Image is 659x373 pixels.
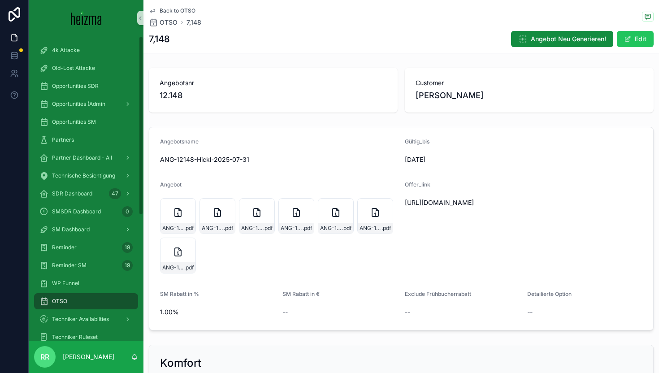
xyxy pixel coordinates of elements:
[52,65,95,72] span: Old-Lost Attacke
[527,308,533,317] span: --
[34,275,138,291] a: WP Funnel
[184,225,194,232] span: .pdf
[34,221,138,238] a: SM Dashboard
[405,198,561,207] span: [URL][DOMAIN_NAME]
[34,204,138,220] a: SMSDR Dashboard0
[263,225,273,232] span: .pdf
[416,78,643,87] span: Customer
[34,329,138,345] a: Techniker Ruleset
[531,35,606,43] span: Angebot Neu Generieren!
[320,225,342,232] span: ANG-12148-Hickl-2025-07-31
[405,138,429,145] span: Gültig_bis
[360,225,382,232] span: ANG-12148-Hickl-2025-07-31
[122,260,133,271] div: 19
[160,155,398,164] span: ANG-12148-Hickl-2025-07-31
[34,239,138,256] a: Reminder19
[224,225,233,232] span: .pdf
[162,264,184,271] span: ANG-12148-Hickl-2025-07-31
[160,7,195,14] span: Back to OTSO
[34,293,138,309] a: OTSO
[52,316,109,323] span: Techniker Availabilties
[63,352,114,361] p: [PERSON_NAME]
[405,291,471,297] span: Exclude Frühbucherrabatt
[34,311,138,327] a: Techniker Availabilties
[52,82,99,90] span: Opportunities SDR
[303,225,312,232] span: .pdf
[52,172,115,179] span: Technische Besichtigung
[122,242,133,253] div: 19
[34,96,138,112] a: Opportunities (Admin
[52,244,77,251] span: Reminder
[511,31,613,47] button: Angebot Neu Generieren!
[160,89,387,102] span: 12.148
[162,225,184,232] span: ANG-12148-Hickl-2025-07-31
[40,351,49,362] span: RR
[34,114,138,130] a: Opportunities SM
[160,78,387,87] span: Angebotsnr
[160,138,199,145] span: Angebotsname
[382,225,391,232] span: .pdf
[52,100,105,108] span: Opportunities (Admin
[416,89,484,102] span: [PERSON_NAME]
[184,264,194,271] span: .pdf
[202,225,224,232] span: ANG-12148-Hickl-2025-07-31
[52,226,90,233] span: SM Dashboard
[149,7,195,14] a: Back to OTSO
[52,208,101,215] span: SMSDR Dashboard
[405,308,410,317] span: --
[52,334,98,341] span: Techniker Ruleset
[52,154,112,161] span: Partner Dashboard - All
[34,42,138,58] a: 4k Attacke
[52,118,96,126] span: Opportunities SM
[241,225,263,232] span: ANG-12148-Hickl-2025-07-31
[282,308,288,317] span: --
[109,188,121,199] div: 47
[160,356,201,370] h2: Komfort
[34,168,138,184] a: Technische Besichtigung
[527,291,572,297] span: Detailierte Option
[29,36,143,341] div: scrollable content
[282,291,320,297] span: SM Rabatt in €
[405,155,520,164] span: [DATE]
[34,60,138,76] a: Old-Lost Attacke
[52,136,74,143] span: Partners
[34,257,138,273] a: Reminder SM19
[34,150,138,166] a: Partner Dashboard - All
[71,11,102,25] img: App logo
[34,78,138,94] a: Opportunities SDR
[34,132,138,148] a: Partners
[52,262,87,269] span: Reminder SM
[34,186,138,202] a: SDR Dashboard47
[186,18,201,27] a: 7,148
[52,190,92,197] span: SDR Dashboard
[281,225,303,232] span: ANG-12148-Hickl-2025-07-31
[160,308,275,317] span: 1.00%
[160,181,182,188] span: Angebot
[617,31,654,47] button: Edit
[160,18,178,27] span: OTSO
[52,280,79,287] span: WP Funnel
[122,206,133,217] div: 0
[342,225,351,232] span: .pdf
[149,33,170,45] h1: 7,148
[52,47,80,54] span: 4k Attacke
[405,181,430,188] span: Offer_link
[149,18,178,27] a: OTSO
[52,298,67,305] span: OTSO
[160,291,199,297] span: SM Rabatt in %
